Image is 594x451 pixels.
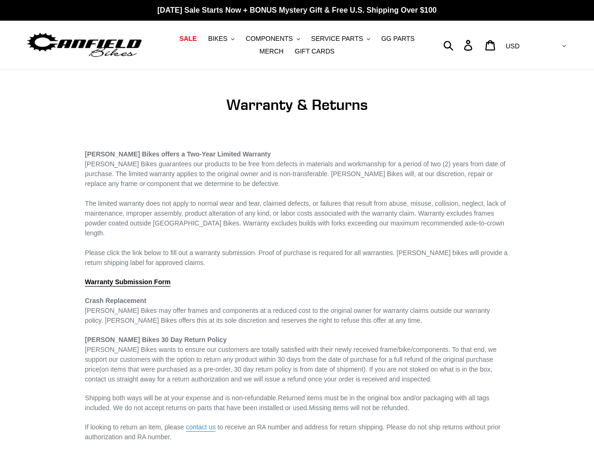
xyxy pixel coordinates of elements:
[381,35,415,43] span: GG PARTS
[85,278,170,287] a: Warranty Submission Form
[85,140,509,268] p: [PERSON_NAME] Bikes guarantees our products to be free from defects in materials and workmanship ...
[307,32,375,45] button: SERVICE PARTS
[179,35,197,43] span: SALE
[85,423,218,432] span: If looking to return an item, please
[85,297,147,304] strong: Crash Replacement
[241,32,304,45] button: COMPONENTS
[85,346,497,363] span: [PERSON_NAME] Bikes wants to ensure our customers are totally satisfied with their newly received...
[85,365,493,383] span: (on items that were purchased as a pre-order, 30 day return policy is from date of shipment). If ...
[85,278,170,286] span: Warranty Submission Form
[278,356,316,363] span: 30 days from
[85,394,278,402] span: Shipping both ways will be at your expense and is non-refundable.
[85,394,490,412] span: Returned items must be in the original box and/or packaging with all tags included. We do not acc...
[309,404,409,412] span: Missing items will not be refunded.
[85,296,509,326] p: [PERSON_NAME] Bikes may offer frames and components at a reduced cost to the original owner for w...
[85,423,501,441] span: to receive an RA number and address for return shipping. Please do not ship returns without prior...
[85,150,271,158] strong: [PERSON_NAME] Bikes offers a Two-Year Limited Warranty
[26,31,143,60] img: Canfield Bikes
[255,45,288,58] a: MERCH
[203,32,239,45] button: BIKES
[295,47,335,55] span: GIFT CARDS
[85,96,509,114] h1: Warranty & Returns
[186,423,216,432] a: contact us
[175,32,201,45] a: SALE
[377,32,419,45] a: GG PARTS
[208,35,227,43] span: BIKES
[290,45,339,58] a: GIFT CARDS
[246,35,293,43] span: COMPONENTS
[311,35,363,43] span: SERVICE PARTS
[260,47,284,55] span: MERCH
[85,356,493,373] span: the date of purchase for a full refund of the original purchase price
[85,336,227,343] span: [PERSON_NAME] Bikes 30 Day Return Policy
